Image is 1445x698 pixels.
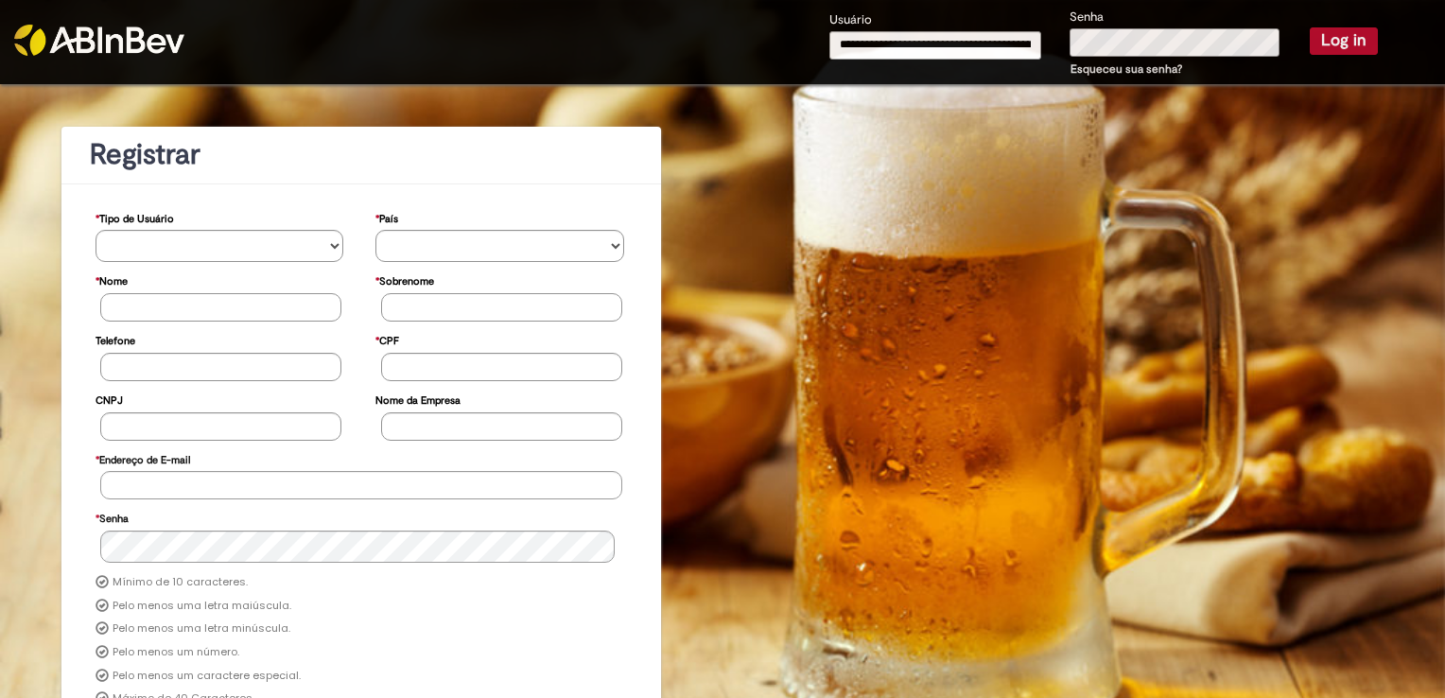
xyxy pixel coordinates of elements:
label: Tipo de Usuário [96,203,174,231]
label: Endereço de E-mail [96,445,190,472]
button: Log in [1310,27,1378,54]
label: Sobrenome [375,266,434,293]
label: Telefone [96,325,135,353]
label: Pelo menos uma letra maiúscula. [113,599,291,614]
label: Usuário [829,11,872,29]
img: ABInbev-white.png [14,25,184,56]
label: CPF [375,325,399,353]
h1: Registrar [90,139,633,170]
label: Mínimo de 10 caracteres. [113,575,248,590]
label: Pelo menos um caractere especial. [113,669,301,684]
label: Nome [96,266,128,293]
label: País [375,203,398,231]
label: Senha [1070,9,1104,26]
a: Esqueceu sua senha? [1071,61,1182,77]
label: CNPJ [96,385,123,412]
label: Senha [96,503,129,531]
label: Pelo menos uma letra minúscula. [113,621,290,637]
label: Pelo menos um número. [113,645,239,660]
label: Nome da Empresa [375,385,461,412]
